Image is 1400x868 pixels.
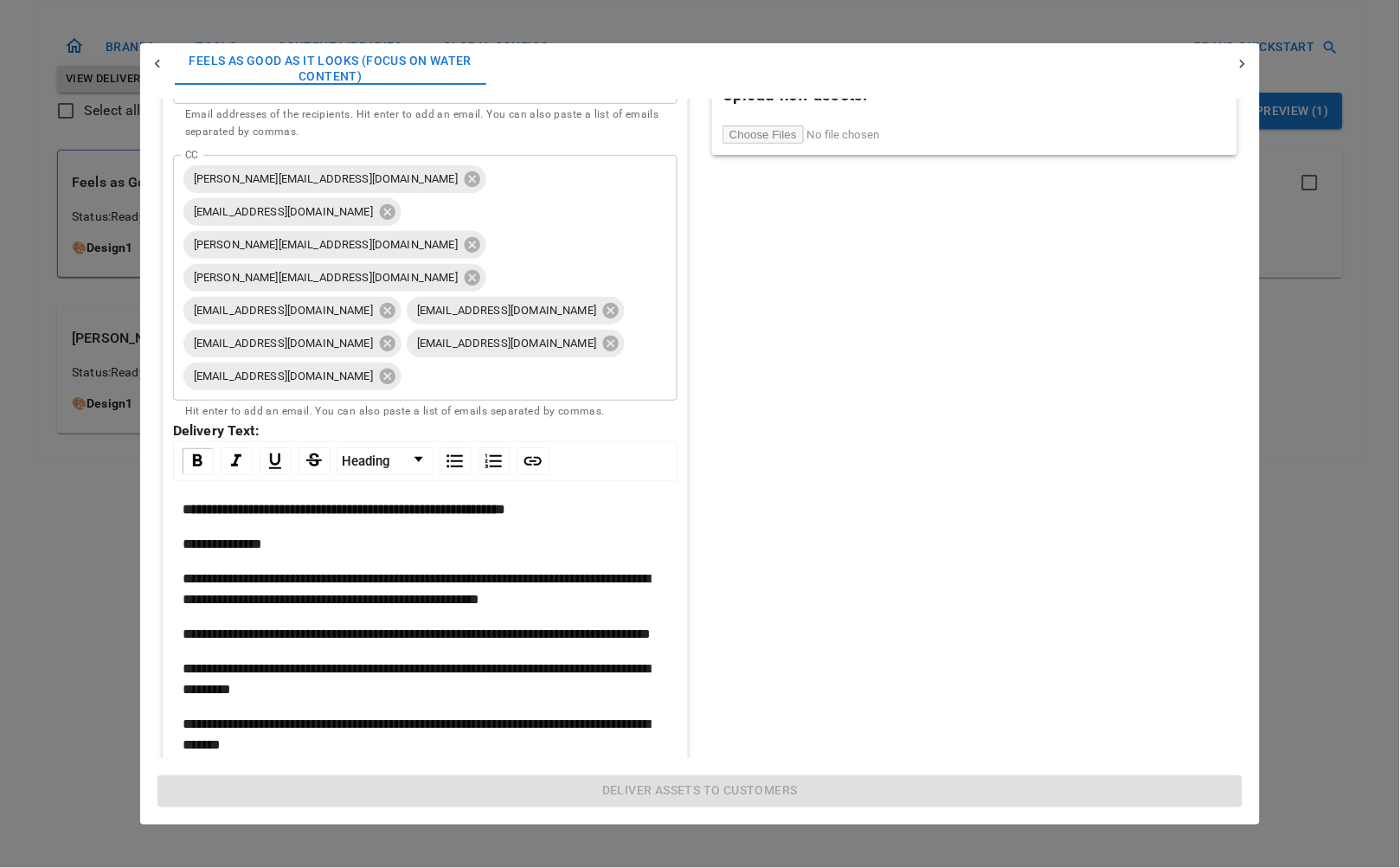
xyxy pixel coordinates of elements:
[407,330,625,357] div: [EMAIL_ADDRESS][DOMAIN_NAME]
[175,43,486,94] button: Feels as Good as It Looks (focus on water content)
[173,422,260,439] strong: Delivery Text:
[185,147,198,162] label: CC
[183,300,383,320] span: [EMAIL_ADDRESS][DOMAIN_NAME]
[407,297,625,325] div: [EMAIL_ADDRESS][DOMAIN_NAME]
[183,363,401,390] div: [EMAIL_ADDRESS][DOMAIN_NAME]
[183,202,383,222] span: [EMAIL_ADDRESS][DOMAIN_NAME]
[183,165,486,193] div: [PERSON_NAME][EMAIL_ADDRESS][DOMAIN_NAME]
[182,447,214,475] div: Bold
[478,447,511,475] div: Ordered
[183,333,383,353] span: [EMAIL_ADDRESS][DOMAIN_NAME]
[183,267,468,287] span: [PERSON_NAME][EMAIL_ADDRESS][DOMAIN_NAME]
[299,447,331,475] div: Strikethrough
[407,300,607,320] span: [EMAIL_ADDRESS][DOMAIN_NAME]
[337,447,433,475] div: rdw-dropdown
[337,448,433,474] a: Block Type
[183,198,401,226] div: [EMAIL_ADDRESS][DOMAIN_NAME]
[183,169,468,189] span: [PERSON_NAME][EMAIL_ADDRESS][DOMAIN_NAME]
[514,447,553,475] div: rdw-link-control
[183,297,401,325] div: [EMAIL_ADDRESS][DOMAIN_NAME]
[185,403,665,421] p: Hit enter to add an email. You can also paste a list of emails separated by commas.
[185,106,665,141] p: Email addresses of the recipients. Hit enter to add an email. You can also paste a list of emails...
[334,447,436,475] div: rdw-block-control
[183,264,486,292] div: [PERSON_NAME][EMAIL_ADDRESS][DOMAIN_NAME]
[178,447,334,475] div: rdw-inline-control
[183,330,401,357] div: [EMAIL_ADDRESS][DOMAIN_NAME]
[173,441,678,481] div: rdw-toolbar
[407,333,607,353] span: [EMAIL_ADDRESS][DOMAIN_NAME]
[260,447,292,475] div: Underline
[183,235,468,254] span: [PERSON_NAME][EMAIL_ADDRESS][DOMAIN_NAME]
[183,231,486,259] div: [PERSON_NAME][EMAIL_ADDRESS][DOMAIN_NAME]
[183,366,383,386] span: [EMAIL_ADDRESS][DOMAIN_NAME]
[517,447,549,475] div: Link
[436,447,514,475] div: rdw-list-control
[221,447,253,475] div: Italic
[440,447,472,475] div: Unordered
